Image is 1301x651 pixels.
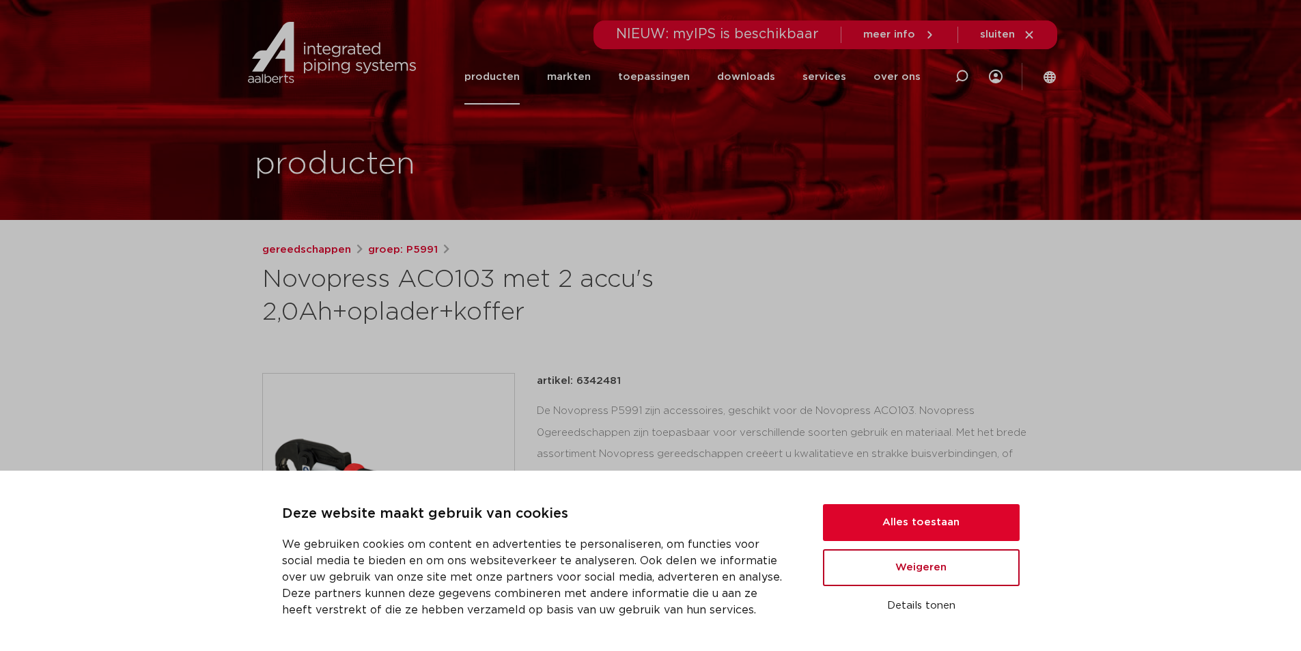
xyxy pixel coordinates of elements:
p: artikel: 6342481 [537,373,621,389]
span: meer info [863,29,915,40]
a: groep: P5991 [368,242,438,258]
a: producten [464,49,520,105]
button: Details tonen [823,594,1020,618]
a: sluiten [980,29,1035,41]
div: my IPS [989,49,1003,105]
button: Alles toestaan [823,504,1020,541]
h1: Novopress ACO103 met 2 accu's 2,0Ah+oplader+koffer [262,264,775,329]
a: toepassingen [618,49,690,105]
div: De Novopress P5991 zijn accessoires, geschikt voor de Novopress ACO103. Novopress 0gereedschappen... [537,400,1039,509]
span: NIEUW: myIPS is beschikbaar [616,27,819,41]
nav: Menu [464,49,921,105]
span: sluiten [980,29,1015,40]
img: Product Image for Novopress ACO103 met 2 accu's 2,0Ah+oplader+koffer [263,374,514,625]
p: We gebruiken cookies om content en advertenties te personaliseren, om functies voor social media ... [282,536,790,618]
a: over ons [873,49,921,105]
h1: producten [255,143,415,186]
a: meer info [863,29,936,41]
a: downloads [717,49,775,105]
a: services [802,49,846,105]
p: Deze website maakt gebruik van cookies [282,503,790,525]
a: markten [547,49,591,105]
a: gereedschappen [262,242,351,258]
button: Weigeren [823,549,1020,586]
